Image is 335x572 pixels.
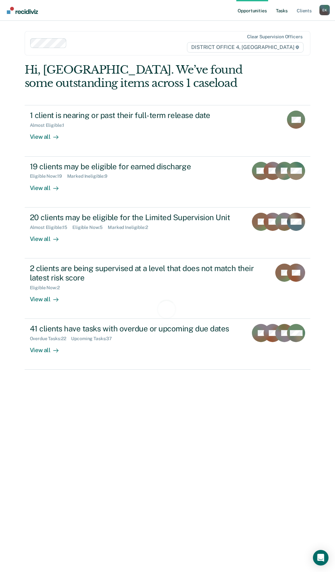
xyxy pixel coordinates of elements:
span: DISTRICT OFFICE 4, [GEOGRAPHIC_DATA] [187,42,304,53]
div: E K [319,5,330,15]
div: Loading data... [152,322,183,328]
div: Open Intercom Messenger [313,550,329,566]
div: Clear supervision officers [247,34,302,40]
button: Profile dropdown button [319,5,330,15]
img: Recidiviz [7,7,38,14]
